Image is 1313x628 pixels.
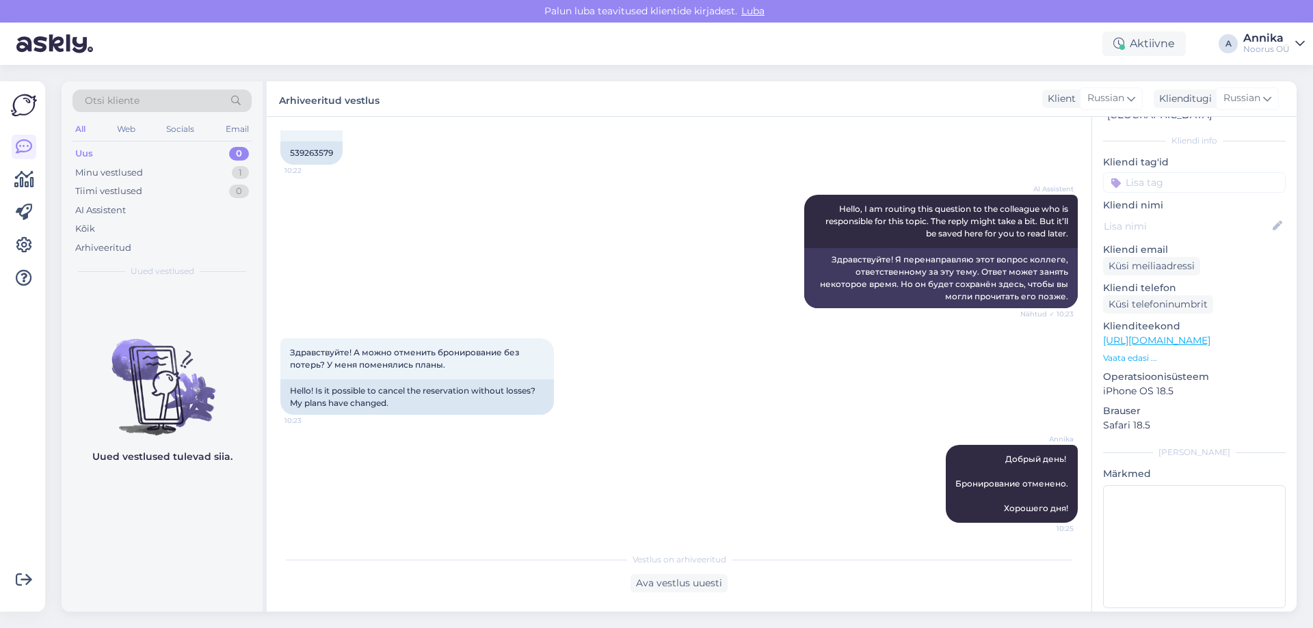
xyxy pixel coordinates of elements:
div: Здравствуйте! Я перенаправляю этот вопрос коллеге, ответственному за эту тему. Ответ может занять... [804,248,1078,308]
p: Brauser [1103,404,1286,418]
p: Märkmed [1103,467,1286,481]
p: iPhone OS 18.5 [1103,384,1286,398]
p: Vaata edasi ... [1103,352,1286,364]
div: Kliendi info [1103,135,1286,147]
div: A [1219,34,1238,53]
div: Annika [1243,33,1290,44]
p: Safari 18.5 [1103,418,1286,433]
div: Kõik [75,222,95,236]
a: [URL][DOMAIN_NAME] [1103,334,1210,346]
span: Otsi kliente [85,94,140,108]
p: Kliendi nimi [1103,198,1286,213]
span: Annika [1022,434,1074,444]
div: 539263579 [280,141,343,165]
div: AI Assistent [75,204,126,217]
div: Email [223,120,252,138]
p: Kliendi telefon [1103,281,1286,295]
div: Küsi telefoninumbrit [1103,295,1213,314]
p: Klienditeekond [1103,319,1286,333]
span: 10:23 [284,415,336,426]
p: Kliendi email [1103,243,1286,257]
a: AnnikaNoorus OÜ [1243,33,1305,55]
div: Tiimi vestlused [75,185,142,198]
span: Uued vestlused [131,265,194,277]
div: 1 [232,166,249,180]
span: Nähtud ✓ 10:23 [1020,309,1074,319]
div: Minu vestlused [75,166,143,180]
div: All [72,120,88,138]
span: Здравствуйте! А можно отменить бронирование без потерь? У меня поменялись планы. [290,347,522,370]
span: Добрый день! Бронирование отменено. Хорошего дня! [955,454,1068,513]
input: Lisa nimi [1104,219,1270,234]
img: No chats [62,314,263,437]
div: Web [114,120,138,138]
span: 10:22 [284,165,336,176]
div: Uus [75,147,93,161]
div: Klienditugi [1154,92,1212,106]
p: Uued vestlused tulevad siia. [92,450,233,464]
div: Socials [163,120,197,138]
div: 0 [229,147,249,161]
span: Russian [1087,91,1124,106]
div: Arhiveeritud [75,241,131,255]
span: AI Assistent [1022,184,1074,194]
span: Russian [1223,91,1260,106]
span: Vestlus on arhiveeritud [633,554,726,566]
div: Hello! Is it possible to cancel the reservation without losses? My plans have changed. [280,379,554,415]
div: Klient [1042,92,1076,106]
label: Arhiveeritud vestlus [279,90,380,108]
div: Küsi meiliaadressi [1103,257,1200,275]
span: 10:25 [1022,523,1074,534]
p: Kliendi tag'id [1103,155,1286,169]
div: 0 [229,185,249,198]
span: Hello, I am routing this question to the colleague who is responsible for this topic. The reply m... [825,204,1070,238]
img: Askly Logo [11,92,37,118]
div: [PERSON_NAME] [1103,446,1286,459]
div: Noorus OÜ [1243,44,1290,55]
p: Operatsioonisüsteem [1103,370,1286,384]
input: Lisa tag [1103,172,1286,193]
div: Aktiivne [1102,31,1186,56]
div: Ava vestlus uuesti [631,574,728,592]
span: Luba [737,5,769,17]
